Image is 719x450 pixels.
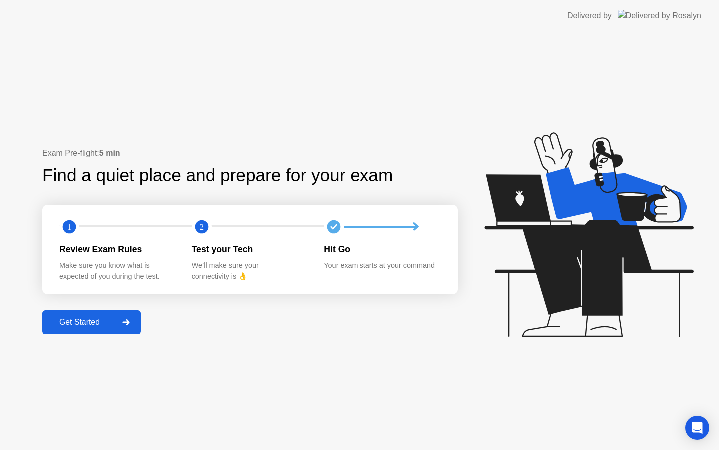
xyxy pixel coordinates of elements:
[67,222,71,232] text: 1
[192,243,308,256] div: Test your Tech
[59,243,176,256] div: Review Exam Rules
[42,310,141,334] button: Get Started
[42,162,394,189] div: Find a quiet place and prepare for your exam
[324,260,440,271] div: Your exam starts at your command
[45,318,114,327] div: Get Started
[567,10,612,22] div: Delivered by
[618,10,701,21] img: Delivered by Rosalyn
[192,260,308,282] div: We’ll make sure your connectivity is 👌
[324,243,440,256] div: Hit Go
[42,147,458,159] div: Exam Pre-flight:
[59,260,176,282] div: Make sure you know what is expected of you during the test.
[685,416,709,440] div: Open Intercom Messenger
[99,149,120,157] b: 5 min
[200,222,204,232] text: 2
